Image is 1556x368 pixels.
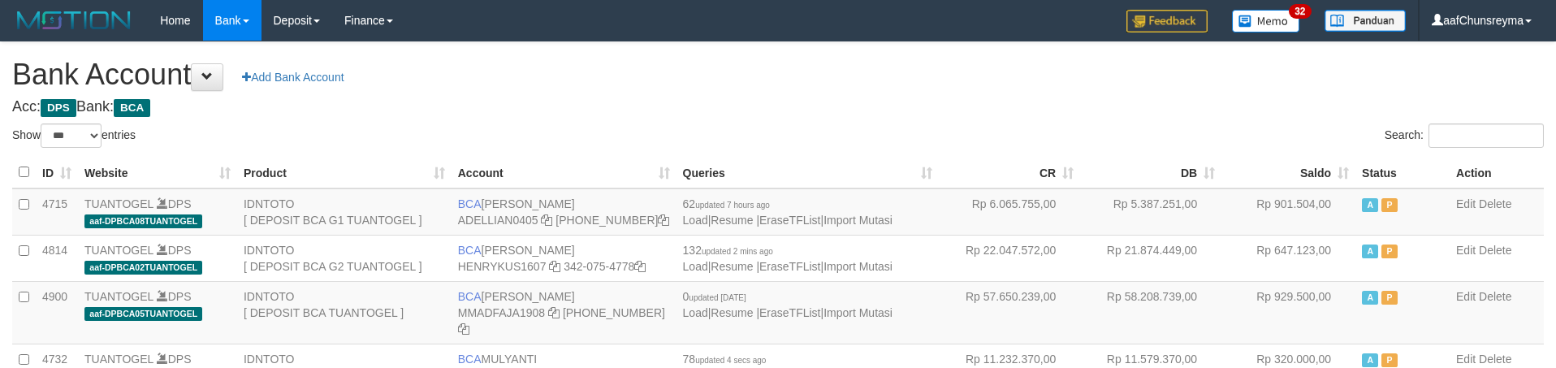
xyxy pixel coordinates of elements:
td: Rp 901.504,00 [1221,188,1355,236]
th: Action [1450,157,1544,188]
a: TUANTOGEL [84,197,153,210]
td: [PERSON_NAME] [PHONE_NUMBER] [452,188,676,236]
a: HENRYKUS1607 [458,260,547,273]
a: EraseTFList [759,214,820,227]
th: Account: activate to sort column ascending [452,157,676,188]
span: Active [1362,245,1378,258]
th: Saldo: activate to sort column ascending [1221,157,1355,188]
td: Rp 22.047.572,00 [939,235,1080,281]
td: Rp 647.123,00 [1221,235,1355,281]
td: [PERSON_NAME] [PHONE_NUMBER] [452,281,676,344]
span: DPS [41,99,76,117]
td: 4900 [36,281,78,344]
a: Resume [711,260,753,273]
a: Edit [1456,353,1476,366]
a: EraseTFList [759,260,820,273]
td: [PERSON_NAME] 342-075-4778 [452,235,676,281]
span: 32 [1289,4,1311,19]
a: Load [683,260,708,273]
th: DB: activate to sort column ascending [1080,157,1221,188]
a: Copy MMADFAJA1908 to clipboard [548,306,560,319]
th: Product: activate to sort column ascending [237,157,452,188]
span: updated 2 mins ago [702,247,773,256]
th: ID: activate to sort column ascending [36,157,78,188]
a: Load [683,214,708,227]
a: Resume [711,214,753,227]
label: Show entries [12,123,136,148]
span: Paused [1381,198,1398,212]
span: Active [1362,291,1378,305]
span: Paused [1381,291,1398,305]
span: BCA [114,99,150,117]
td: Rp 58.208.739,00 [1080,281,1221,344]
span: | | | [683,244,893,273]
a: Copy 4062282031 to clipboard [458,323,469,336]
td: IDNTOTO [ DEPOSIT BCA G1 TUANTOGEL ] [237,188,452,236]
th: Website: activate to sort column ascending [78,157,237,188]
span: BCA [458,290,482,303]
a: Resume [711,306,753,319]
input: Search: [1428,123,1544,148]
a: Add Bank Account [231,63,354,91]
a: TUANTOGEL [84,353,153,366]
a: Copy 3420754778 to clipboard [634,260,646,273]
a: Load [683,306,708,319]
label: Search: [1385,123,1544,148]
img: panduan.png [1325,10,1406,32]
td: Rp 6.065.755,00 [939,188,1080,236]
a: TUANTOGEL [84,290,153,303]
h1: Bank Account [12,58,1544,91]
a: Edit [1456,197,1476,210]
td: Rp 929.500,00 [1221,281,1355,344]
a: ADELLIAN0405 [458,214,538,227]
td: Rp 57.650.239,00 [939,281,1080,344]
span: aaf-DPBCA05TUANTOGEL [84,307,202,321]
td: DPS [78,281,237,344]
span: Active [1362,198,1378,212]
span: 132 [683,244,773,257]
a: Copy HENRYKUS1607 to clipboard [549,260,560,273]
a: Edit [1456,244,1476,257]
td: DPS [78,235,237,281]
span: Paused [1381,245,1398,258]
td: 4715 [36,188,78,236]
th: Queries: activate to sort column ascending [676,157,940,188]
a: Delete [1479,197,1511,210]
a: Delete [1479,244,1511,257]
span: updated [DATE] [689,293,746,302]
a: Copy ADELLIAN0405 to clipboard [541,214,552,227]
a: Delete [1479,290,1511,303]
td: IDNTOTO [ DEPOSIT BCA G2 TUANTOGEL ] [237,235,452,281]
td: IDNTOTO [ DEPOSIT BCA TUANTOGEL ] [237,281,452,344]
h4: Acc: Bank: [12,99,1544,115]
span: 62 [683,197,770,210]
td: DPS [78,188,237,236]
a: MMADFAJA1908 [458,306,545,319]
span: Active [1362,353,1378,367]
a: Edit [1456,290,1476,303]
span: | | | [683,290,893,319]
span: BCA [458,197,482,210]
span: 0 [683,290,746,303]
span: | | | [683,197,893,227]
span: aaf-DPBCA02TUANTOGEL [84,261,202,275]
img: Feedback.jpg [1126,10,1208,32]
span: Paused [1381,353,1398,367]
a: Import Mutasi [823,306,893,319]
a: Import Mutasi [823,260,893,273]
td: 4814 [36,235,78,281]
td: Rp 5.387.251,00 [1080,188,1221,236]
th: Status [1355,157,1450,188]
img: Button%20Memo.svg [1232,10,1300,32]
span: updated 7 hours ago [695,201,770,210]
a: Delete [1479,353,1511,366]
span: 78 [683,353,767,366]
th: CR: activate to sort column ascending [939,157,1080,188]
span: updated 4 secs ago [695,356,766,365]
a: EraseTFList [759,306,820,319]
span: BCA [458,244,482,257]
select: Showentries [41,123,102,148]
td: Rp 21.874.449,00 [1080,235,1221,281]
a: TUANTOGEL [84,244,153,257]
span: aaf-DPBCA08TUANTOGEL [84,214,202,228]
